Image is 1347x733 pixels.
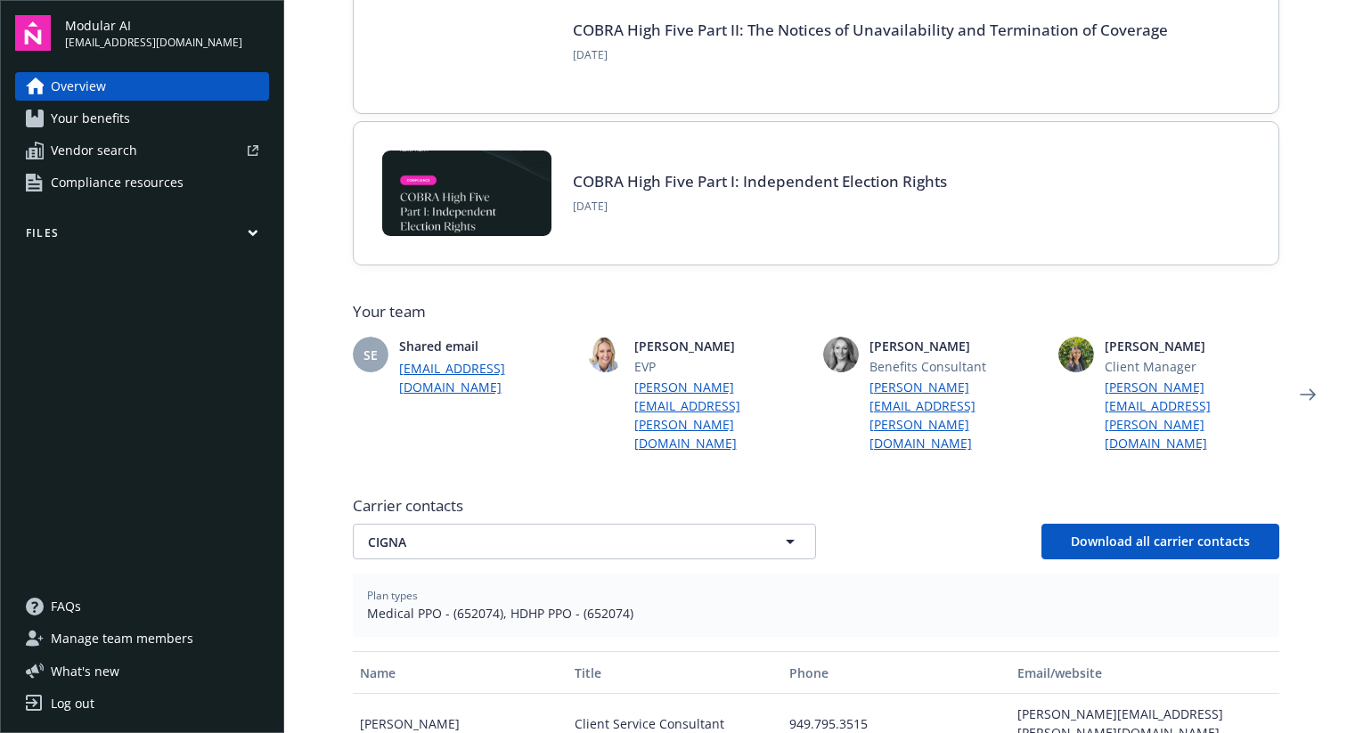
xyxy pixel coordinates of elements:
a: [PERSON_NAME][EMAIL_ADDRESS][PERSON_NAME][DOMAIN_NAME] [634,378,809,452]
span: Compliance resources [51,168,184,197]
span: Client Manager [1105,357,1279,376]
span: Modular AI [65,16,242,35]
span: Your benefits [51,104,130,133]
span: [EMAIL_ADDRESS][DOMAIN_NAME] [65,35,242,51]
a: COBRA High Five Part II: The Notices of Unavailability and Termination of Coverage [573,20,1168,40]
a: [PERSON_NAME][EMAIL_ADDRESS][PERSON_NAME][DOMAIN_NAME] [1105,378,1279,452]
span: Manage team members [51,624,193,653]
span: Benefits Consultant [869,357,1044,376]
span: [PERSON_NAME] [869,337,1044,355]
span: Your team [353,301,1279,322]
a: COBRA High Five Part I: Independent Election Rights [573,171,947,191]
span: Overview [51,72,106,101]
a: Next [1294,380,1322,409]
span: CIGNA [368,533,739,551]
button: Download all carrier contacts [1041,524,1279,559]
a: Manage team members [15,624,269,653]
span: [PERSON_NAME] [1105,337,1279,355]
button: Title [567,651,782,694]
span: Shared email [399,337,574,355]
img: navigator-logo.svg [15,15,51,51]
span: SE [363,346,378,364]
span: [PERSON_NAME] [634,337,809,355]
span: What ' s new [51,662,119,680]
a: [EMAIL_ADDRESS][DOMAIN_NAME] [399,359,574,396]
img: photo [1058,337,1094,372]
div: Name [360,664,560,682]
span: Plan types [367,588,1265,604]
span: [DATE] [573,199,947,215]
a: [PERSON_NAME][EMAIL_ADDRESS][PERSON_NAME][DOMAIN_NAME] [869,378,1044,452]
div: Log out [51,689,94,718]
span: Vendor search [51,136,137,165]
button: Name [353,651,567,694]
a: Vendor search [15,136,269,165]
span: Medical PPO - (652074), HDHP PPO - (652074) [367,604,1265,623]
div: Phone [789,664,1003,682]
button: Email/website [1010,651,1278,694]
a: Overview [15,72,269,101]
span: EVP [634,357,809,376]
span: Carrier contacts [353,495,1279,517]
a: Your benefits [15,104,269,133]
button: Phone [782,651,1010,694]
button: Files [15,225,269,248]
div: Title [575,664,775,682]
button: Modular AI[EMAIL_ADDRESS][DOMAIN_NAME] [65,15,269,51]
span: FAQs [51,592,81,621]
button: What's new [15,662,148,680]
button: CIGNA [353,524,816,559]
img: BLOG-Card Image - Compliance - COBRA High Five Pt 1 07-18-25.jpg [382,151,551,236]
span: [DATE] [573,47,1168,63]
div: Email/website [1017,664,1271,682]
a: Compliance resources [15,168,269,197]
img: photo [823,337,859,372]
a: FAQs [15,592,269,621]
img: photo [588,337,624,372]
span: Download all carrier contacts [1071,533,1250,550]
